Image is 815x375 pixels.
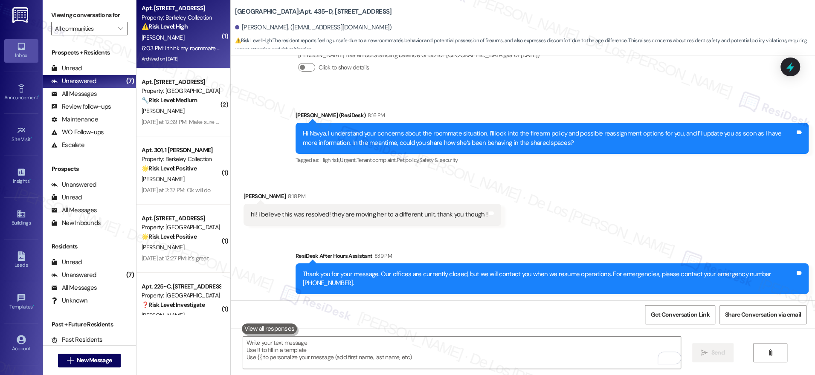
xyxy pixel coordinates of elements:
[4,123,38,146] a: Site Visit •
[51,193,82,202] div: Unread
[650,310,709,319] span: Get Conversation Link
[124,268,136,282] div: (7)
[142,223,220,232] div: Property: [GEOGRAPHIC_DATA]
[142,243,184,251] span: [PERSON_NAME]
[43,242,136,251] div: Residents
[33,303,34,309] span: •
[55,22,114,35] input: All communities
[235,7,392,16] b: [GEOGRAPHIC_DATA]: Apt. 435~D, [STREET_ADDRESS]
[51,206,97,215] div: All Messages
[235,23,392,32] div: [PERSON_NAME]. ([EMAIL_ADDRESS][DOMAIN_NAME])
[357,156,397,164] span: Tenant complaint ,
[51,77,96,86] div: Unanswered
[767,349,774,356] i: 
[251,210,487,219] div: hi! i believe this was resolved! they are moving her to a different unit. thank you though !
[692,343,734,362] button: Send
[77,356,112,365] span: New Message
[58,354,121,367] button: New Message
[296,154,809,166] div: Tagged as:
[141,54,221,64] div: Archived on [DATE]
[51,180,96,189] div: Unanswered
[142,214,220,223] div: Apt. [STREET_ADDRESS]
[142,118,255,126] div: [DATE] at 12:39 PM: Make sure stuff isnt broken
[303,270,795,288] div: Thank you for your message. Our offices are currently closed, but we will contact you when we res...
[142,78,220,87] div: Apt. [STREET_ADDRESS]
[397,156,419,164] span: Pet policy ,
[4,332,38,355] a: Account
[142,146,220,155] div: Apt. 301, 1 [PERSON_NAME]
[365,111,385,120] div: 8:16 PM
[31,135,32,141] span: •
[51,283,97,292] div: All Messages
[4,291,38,314] a: Templates •
[286,192,305,201] div: 8:18 PM
[124,75,136,88] div: (7)
[51,128,104,137] div: WO Follow-ups
[243,337,681,369] textarea: To enrich screen reader interactions, please activate Accessibility in Grammarly extension settings
[43,48,136,57] div: Prospects + Residents
[67,357,73,364] i: 
[29,177,31,183] span: •
[142,233,197,240] strong: 🌟 Risk Level: Positive
[142,164,197,172] strong: 🌟 Risk Level: Positive
[340,156,356,164] span: Urgent ,
[142,301,205,309] strong: ❓ Risk Level: Investigate
[51,296,87,305] div: Unknown
[235,37,272,44] strong: ⚠️ Risk Level: High
[142,87,220,95] div: Property: [GEOGRAPHIC_DATA]
[244,192,501,204] div: [PERSON_NAME]
[142,291,220,300] div: Property: [GEOGRAPHIC_DATA]
[296,251,809,263] div: ResiDesk After Hours Assistant
[142,23,188,30] strong: ⚠️ Risk Level: High
[43,164,136,173] div: Prospects
[4,165,38,188] a: Insights •
[298,51,540,60] div: [PERSON_NAME] has an outstanding balance of $0 for [GEOGRAPHIC_DATA] (as of [DATE])
[319,63,369,72] label: Click to show details
[51,141,84,150] div: Escalate
[51,271,96,280] div: Unanswered
[235,36,815,55] span: : The resident reports feeling unsafe due to a new roommate's behavior and potential possession o...
[142,96,197,104] strong: 🔧 Risk Level: Medium
[142,175,184,183] span: [PERSON_NAME]
[51,258,82,267] div: Unread
[142,186,211,194] div: [DATE] at 2:37 PM: Ok will do
[303,129,795,147] div: Hi Navya, I understand your concerns about the roommate situation. I’ll look into the firearm pol...
[4,207,38,230] a: Buildings
[142,107,184,115] span: [PERSON_NAME]
[701,349,708,356] i: 
[51,219,101,228] div: New Inbounds
[142,13,220,22] div: Property: Berkeley Collection
[51,115,98,124] div: Maintenance
[4,249,38,272] a: Leads
[12,7,30,23] img: ResiDesk Logo
[51,64,82,73] div: Unread
[51,102,111,111] div: Review follow-ups
[4,39,38,62] a: Inbox
[51,335,103,344] div: Past Residents
[320,156,340,164] span: High risk ,
[51,89,97,98] div: All Messages
[142,312,184,319] span: [PERSON_NAME]
[142,282,220,291] div: Apt. 225~C, [STREET_ADDRESS]
[419,156,458,164] span: Safety & security
[725,310,801,319] span: Share Conversation via email
[719,305,806,324] button: Share Conversation via email
[51,9,128,22] label: Viewing conversations for
[296,111,809,123] div: [PERSON_NAME] (ResiDesk)
[645,305,715,324] button: Get Conversation Link
[142,4,220,13] div: Apt. [STREET_ADDRESS]
[142,44,348,52] div: 6:03 PM: I think my roommate have submitted a maintenance request on the portal
[142,155,220,164] div: Property: Berkeley Collection
[38,93,39,99] span: •
[142,254,209,262] div: [DATE] at 12:27 PM: It's great
[142,34,184,41] span: [PERSON_NAME]
[118,25,123,32] i: 
[372,251,392,260] div: 8:19 PM
[43,320,136,329] div: Past + Future Residents
[711,348,725,357] span: Send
